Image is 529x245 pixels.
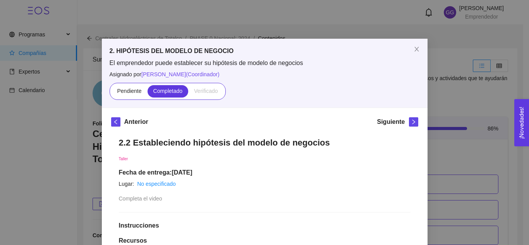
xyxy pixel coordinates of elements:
span: Asignado por [110,70,420,79]
h1: Recursos [119,237,410,245]
h5: Anterior [124,117,148,127]
span: Completa el video [119,195,162,202]
button: right [409,117,418,127]
h5: 2. HIPÓTESIS DEL MODELO DE NEGOCIO [110,46,420,56]
span: El emprendedor puede establecer su hipótesis de modelo de negocios [110,59,420,67]
span: Pendiente [117,88,141,94]
span: right [409,119,418,125]
span: Verificado [194,88,218,94]
h1: Fecha de entrega: [DATE] [119,169,410,176]
span: Taller [119,157,128,161]
span: Completado [153,88,183,94]
span: left [112,119,120,125]
a: No especificado [137,181,176,187]
article: Lugar: [119,180,134,188]
span: [PERSON_NAME] ( Coordinador ) [141,71,220,77]
button: Open Feedback Widget [514,99,529,146]
button: left [111,117,120,127]
button: Close [406,39,428,60]
span: close [414,46,420,52]
h1: 2.2 Estableciendo hipótesis del modelo de negocios [119,137,410,148]
h5: Siguiente [377,117,405,127]
h1: Instrucciones [119,222,410,230]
